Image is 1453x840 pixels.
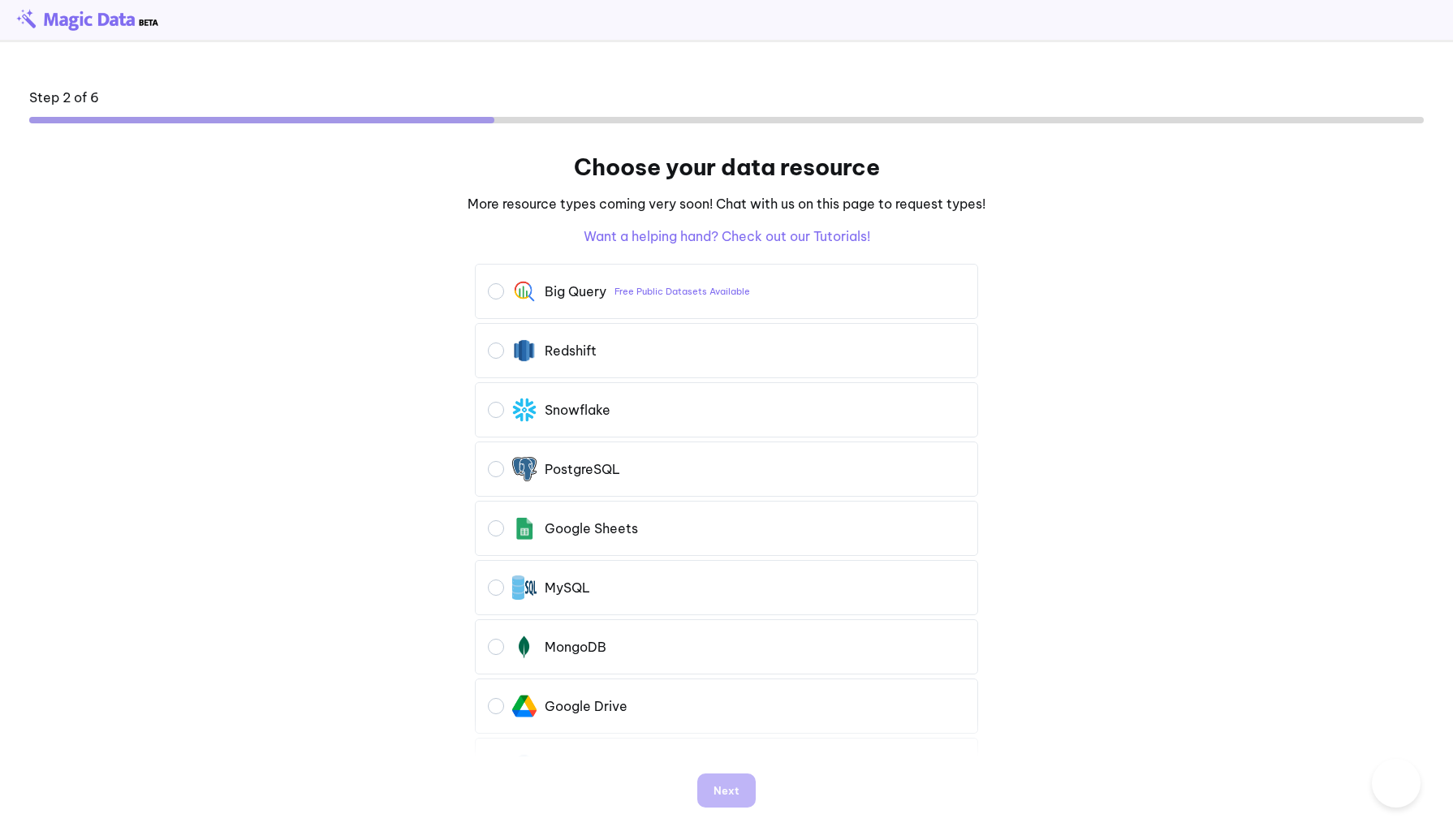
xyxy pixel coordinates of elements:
[16,9,158,30] img: beta-logo.png
[545,520,638,536] div: Google Sheets
[614,286,750,297] a: Free Public Datasets Available
[545,283,606,299] div: Big Query
[29,88,99,107] div: Step 2 of 6
[714,786,739,795] div: Next
[545,402,610,418] div: Snowflake
[1372,759,1421,808] iframe: Toggle Customer Support
[584,228,870,244] a: Want a helping hand? Check out our Tutorials!
[697,773,756,808] button: Next
[29,153,1424,181] h1: Choose your data resource
[545,639,606,655] div: MongoDB
[29,194,1424,213] p: More resource types coming very soon! Chat with us on this page to request types!
[545,342,597,359] div: Redshift
[545,579,590,596] div: MySQL
[545,461,620,477] div: PostgreSQL
[545,698,627,714] div: Google Drive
